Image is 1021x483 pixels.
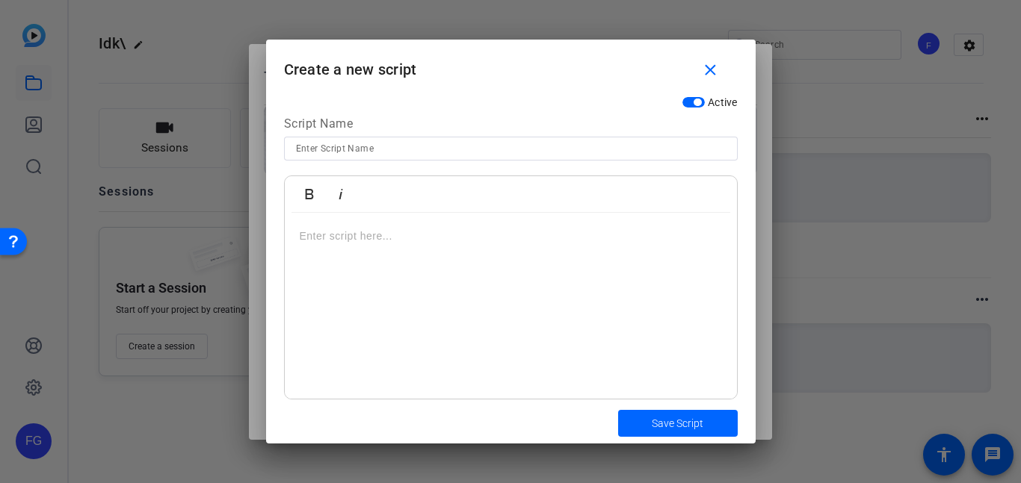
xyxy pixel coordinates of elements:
[284,115,738,137] div: Script Name
[708,96,738,108] span: Active
[295,179,324,209] button: Bold (Ctrl+B)
[296,140,726,158] input: Enter Script Name
[266,40,756,88] h1: Create a new script
[327,179,355,209] button: Italic (Ctrl+I)
[618,410,738,437] button: Save Script
[652,416,703,431] span: Save Script
[701,61,720,80] mat-icon: close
